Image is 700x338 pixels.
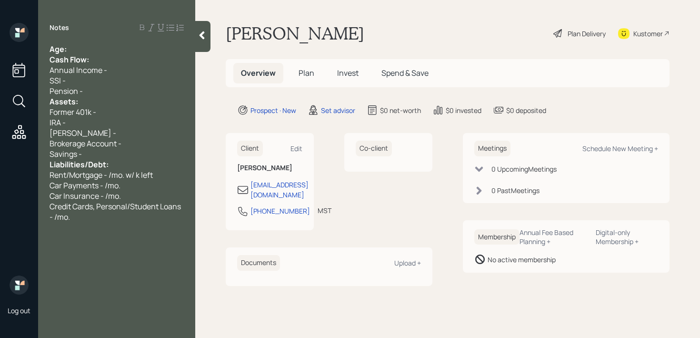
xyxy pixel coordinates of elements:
[50,54,89,65] span: Cash Flow:
[50,170,153,180] span: Rent/Mortgage - /mo. w/ k left
[50,138,121,149] span: Brokerage Account -
[321,105,355,115] div: Set advisor
[474,141,510,156] h6: Meetings
[50,149,82,159] span: Savings -
[491,164,557,174] div: 0 Upcoming Meeting s
[50,159,109,170] span: Liabilities/Debt:
[50,128,116,138] span: [PERSON_NAME] -
[237,141,263,156] h6: Client
[568,29,606,39] div: Plan Delivery
[381,68,429,78] span: Spend & Save
[50,107,96,117] span: Former 401k -
[50,96,78,107] span: Assets:
[290,144,302,153] div: Edit
[10,276,29,295] img: retirable_logo.png
[50,75,66,86] span: SSI -
[250,105,296,115] div: Prospect · New
[50,191,121,201] span: Car Insurance - /mo.
[237,255,280,271] h6: Documents
[506,105,546,115] div: $0 deposited
[491,185,540,195] div: 0 Past Meeting s
[50,44,67,54] span: Age:
[582,144,658,153] div: Schedule New Meeting +
[633,29,663,39] div: Kustomer
[50,86,83,96] span: Pension -
[50,201,182,222] span: Credit Cards, Personal/Student Loans - /mo.
[356,141,392,156] h6: Co-client
[8,306,30,315] div: Log out
[446,105,481,115] div: $0 invested
[596,228,658,246] div: Digital-only Membership +
[520,228,588,246] div: Annual Fee Based Planning +
[50,117,66,128] span: IRA -
[237,164,302,172] h6: [PERSON_NAME]
[488,255,556,265] div: No active membership
[250,180,309,200] div: [EMAIL_ADDRESS][DOMAIN_NAME]
[50,180,120,191] span: Car Payments - /mo.
[474,229,520,245] h6: Membership
[226,23,364,44] h1: [PERSON_NAME]
[50,65,107,75] span: Annual Income -
[380,105,421,115] div: $0 net-worth
[250,206,310,216] div: [PHONE_NUMBER]
[318,205,331,215] div: MST
[337,68,359,78] span: Invest
[394,258,421,267] div: Upload +
[241,68,276,78] span: Overview
[50,23,69,32] label: Notes
[299,68,314,78] span: Plan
